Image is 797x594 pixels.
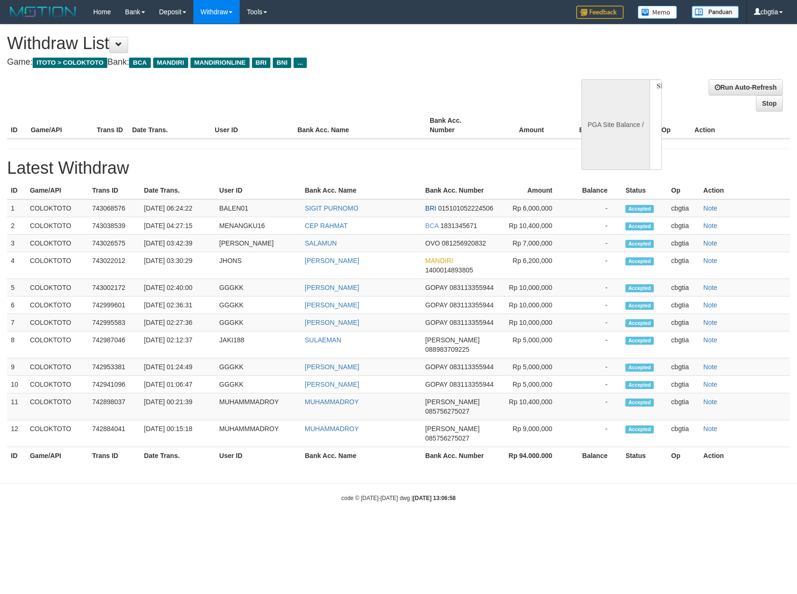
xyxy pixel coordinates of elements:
[140,235,216,252] td: [DATE] 03:42:39
[425,239,440,247] span: OVO
[26,217,88,235] td: COLOKTOTO
[88,447,140,465] th: Trans ID
[140,393,216,420] td: [DATE] 00:21:39
[294,58,306,68] span: ...
[7,297,26,314] td: 6
[502,252,567,279] td: Rp 6,200,000
[88,252,140,279] td: 743022012
[153,58,188,68] span: MANDIRI
[566,235,622,252] td: -
[667,314,700,331] td: cbgtia
[622,447,667,465] th: Status
[703,363,718,371] a: Note
[667,235,700,252] td: cbgtia
[7,358,26,376] td: 9
[88,393,140,420] td: 742898037
[625,319,654,327] span: Accepted
[440,222,477,229] span: 1831345671
[558,112,619,139] th: Balance
[88,358,140,376] td: 742953381
[502,331,567,358] td: Rp 5,000,000
[7,447,26,465] th: ID
[667,199,700,217] td: cbgtia
[216,279,301,297] td: GGGKK
[703,222,718,229] a: Note
[305,284,359,291] a: [PERSON_NAME]
[425,363,448,371] span: GOPAY
[703,204,718,212] a: Note
[26,235,88,252] td: COLOKTOTO
[492,112,558,139] th: Amount
[7,235,26,252] td: 3
[566,252,622,279] td: -
[638,6,677,19] img: Button%20Memo.svg
[305,381,359,388] a: [PERSON_NAME]
[502,393,567,420] td: Rp 10,400,000
[625,399,654,407] span: Accepted
[450,319,494,326] span: 083113355944
[502,235,567,252] td: Rp 7,000,000
[703,239,718,247] a: Note
[216,393,301,420] td: MUHAMMMADROY
[425,407,469,415] span: 085756275027
[425,204,436,212] span: BRI
[305,363,359,371] a: [PERSON_NAME]
[502,182,567,199] th: Amount
[413,495,456,501] strong: [DATE] 13:06:58
[450,363,494,371] span: 083113355944
[450,284,494,291] span: 083113355944
[709,79,783,95] a: Run Auto-Refresh
[216,420,301,447] td: MUHAMMMADROY
[566,279,622,297] td: -
[88,331,140,358] td: 742987046
[502,358,567,376] td: Rp 5,000,000
[625,381,654,389] span: Accepted
[625,302,654,310] span: Accepted
[625,364,654,372] span: Accepted
[425,425,480,433] span: [PERSON_NAME]
[305,204,358,212] a: SIGIT PURNOMO
[425,257,453,264] span: MANDIRI
[425,398,480,406] span: [PERSON_NAME]
[581,79,650,170] div: PGA Site Balance /
[140,182,216,199] th: Date Trans.
[88,297,140,314] td: 742999601
[422,447,502,465] th: Bank Acc. Number
[26,297,88,314] td: COLOKTOTO
[442,239,486,247] span: 081256920832
[703,336,718,344] a: Note
[88,235,140,252] td: 743026575
[425,381,448,388] span: GOPAY
[305,319,359,326] a: [PERSON_NAME]
[216,199,301,217] td: BALEN01
[140,447,216,465] th: Date Trans.
[140,376,216,393] td: [DATE] 01:06:47
[425,336,480,344] span: [PERSON_NAME]
[7,5,79,19] img: MOTION_logo.png
[703,319,718,326] a: Note
[756,95,783,111] a: Stop
[26,376,88,393] td: COLOKTOTO
[7,34,522,53] h1: Withdraw List
[140,252,216,279] td: [DATE] 03:30:29
[667,393,700,420] td: cbgtia
[566,331,622,358] td: -
[26,279,88,297] td: COLOKTOTO
[667,358,700,376] td: cbgtia
[667,217,700,235] td: cbgtia
[93,112,129,139] th: Trans ID
[426,112,492,139] th: Bank Acc. Number
[566,297,622,314] td: -
[305,239,337,247] a: SALAMUN
[7,331,26,358] td: 8
[425,301,448,309] span: GOPAY
[502,314,567,331] td: Rp 10,000,000
[566,217,622,235] td: -
[7,112,27,139] th: ID
[450,301,494,309] span: 083113355944
[140,420,216,447] td: [DATE] 00:15:18
[566,420,622,447] td: -
[422,182,502,199] th: Bank Acc. Number
[341,495,456,501] small: code © [DATE]-[DATE] dwg |
[216,331,301,358] td: JAKI188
